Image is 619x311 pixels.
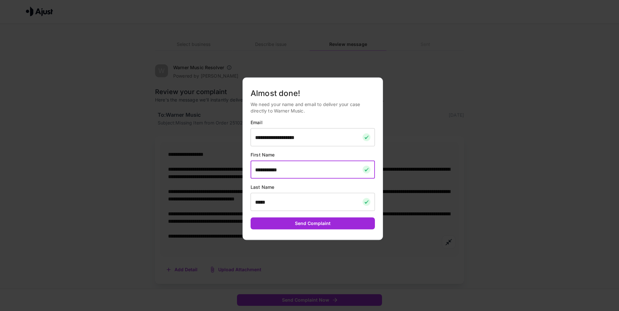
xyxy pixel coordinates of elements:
p: First Name [251,152,375,158]
img: checkmark [363,198,370,206]
p: Email [251,119,375,126]
p: Last Name [251,184,375,190]
p: We need your name and email to deliver your case directly to Warner Music. [251,101,375,114]
img: checkmark [363,134,370,141]
button: Send Complaint [251,218,375,230]
img: checkmark [363,166,370,174]
h5: Almost done! [251,88,375,99]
